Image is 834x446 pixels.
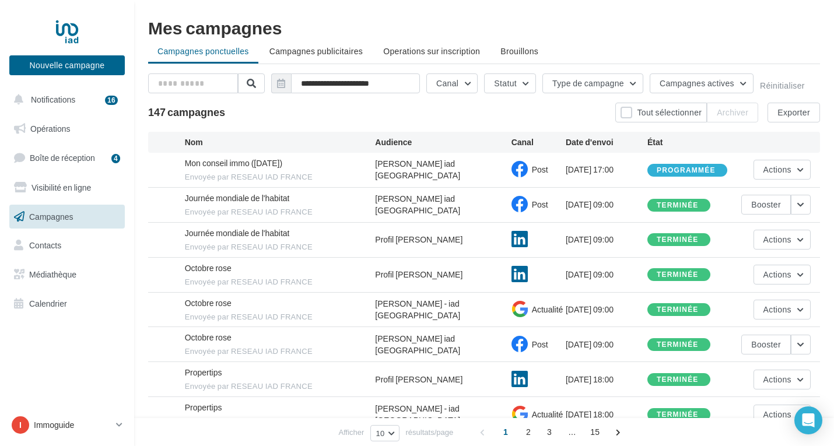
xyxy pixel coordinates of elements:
div: Canal [511,136,566,148]
span: 2 [519,423,538,441]
div: terminée [657,306,699,314]
button: Type de campagne [542,73,643,93]
div: Nom [185,136,376,148]
div: Date d'envoi [566,136,647,148]
div: 16 [105,96,118,105]
span: Boîte de réception [30,153,95,163]
a: Campagnes [7,205,127,229]
a: Boîte de réception4 [7,145,127,170]
button: Archiver [707,103,758,122]
span: Envoyée par RESEAU IAD FRANCE [185,277,376,287]
span: Calendrier [29,298,67,308]
span: Journée mondiale de l'habitat [185,228,290,238]
button: Actions [754,265,811,285]
span: Post [532,164,548,174]
button: Campagnes actives [650,73,754,93]
div: [PERSON_NAME] - iad [GEOGRAPHIC_DATA] [375,298,511,321]
span: Actions [763,304,791,314]
span: Octobre rose [185,298,232,308]
button: Booster [741,335,791,354]
button: Actions [754,160,811,180]
div: 4 [111,154,120,163]
div: État [647,136,729,148]
span: Mon conseil immo (Halloween) [185,158,282,168]
div: terminée [657,271,699,279]
span: Campagnes actives [660,78,734,88]
button: Actions [754,370,811,389]
div: [DATE] 17:00 [566,164,647,175]
button: Actions [754,230,811,250]
span: Actions [763,269,791,279]
span: Actualité [532,409,563,419]
div: terminée [657,202,699,209]
div: terminée [657,376,699,384]
span: résultats/page [406,427,454,438]
span: Envoyée par RESEAU IAD FRANCE [185,242,376,252]
div: Open Intercom Messenger [794,406,822,434]
button: Notifications 16 [7,87,122,112]
span: Envoyée par RESEAU IAD FRANCE [185,416,376,427]
span: Médiathèque [29,269,76,279]
div: [DATE] 09:00 [566,199,647,210]
span: Actions [763,164,791,174]
button: Actions [754,300,811,319]
div: Audience [375,136,511,148]
span: Envoyée par RESEAU IAD FRANCE [185,381,376,392]
span: Envoyée par RESEAU IAD FRANCE [185,312,376,322]
span: Campagnes [29,211,73,221]
button: Booster [741,195,791,215]
a: Calendrier [7,292,127,316]
span: 3 [540,423,559,441]
div: terminée [657,411,699,419]
button: Canal [426,73,478,93]
div: [PERSON_NAME] iad [GEOGRAPHIC_DATA] [375,193,511,216]
a: Contacts [7,233,127,258]
span: Afficher [339,427,365,438]
button: 10 [370,425,399,441]
div: terminée [657,236,699,244]
div: [DATE] 09:00 [566,234,647,245]
button: Réinitialiser [760,81,805,90]
span: Octobre rose [185,332,232,342]
button: Tout sélectionner [615,103,707,122]
span: Propertips [185,367,222,377]
div: Profil [PERSON_NAME] [375,269,462,280]
a: Médiathèque [7,262,127,287]
span: Actions [763,374,791,384]
div: [PERSON_NAME] - iad [GEOGRAPHIC_DATA] [375,403,511,426]
span: Operations sur inscription [383,46,480,56]
span: Envoyée par RESEAU IAD FRANCE [185,172,376,182]
div: [PERSON_NAME] iad [GEOGRAPHIC_DATA] [375,158,511,181]
div: terminée [657,341,699,349]
span: Propertips [185,402,222,412]
span: Visibilité en ligne [31,182,91,192]
span: I [19,419,22,431]
span: Brouillons [500,46,538,56]
div: Profil [PERSON_NAME] [375,374,462,385]
div: [DATE] 09:00 [566,339,647,350]
span: Envoyée par RESEAU IAD FRANCE [185,346,376,357]
span: Campagnes publicitaires [269,46,363,56]
span: Post [532,339,548,349]
span: Notifications [31,94,75,104]
span: Envoyée par RESEAU IAD FRANCE [185,207,376,217]
div: Mes campagnes [148,19,820,36]
div: [DATE] 09:00 [566,269,647,280]
a: Visibilité en ligne [7,175,127,200]
div: [DATE] 09:00 [566,304,647,315]
button: Exporter [768,103,820,122]
div: [DATE] 18:00 [566,374,647,385]
span: Post [532,199,548,209]
button: Actions [754,405,811,424]
span: 147 campagnes [148,106,225,118]
div: programmée [657,167,716,174]
div: [PERSON_NAME] iad [GEOGRAPHIC_DATA] [375,333,511,356]
span: Contacts [29,240,61,250]
span: Opérations [30,124,70,134]
div: Profil [PERSON_NAME] [375,234,462,245]
span: Journée mondiale de l'habitat [185,193,290,203]
span: 15 [586,423,604,441]
span: 10 [376,429,384,438]
a: I Immoguide [9,414,125,436]
p: Immoguide [34,419,111,431]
